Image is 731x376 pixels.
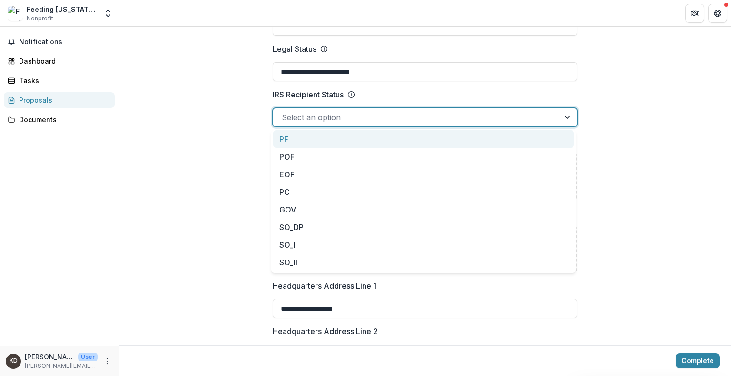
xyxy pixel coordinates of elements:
[273,183,574,201] div: PC
[19,115,107,125] div: Documents
[27,14,53,23] span: Nonprofit
[4,92,115,108] a: Proposals
[4,53,115,69] a: Dashboard
[19,95,107,105] div: Proposals
[273,271,574,289] div: SO_III_FI
[273,130,574,148] div: PF
[273,148,574,165] div: POF
[4,112,115,127] a: Documents
[4,73,115,88] a: Tasks
[273,253,574,271] div: SO_II
[273,89,344,100] p: IRS Recipient Status
[273,280,376,291] p: Headquarters Address Line 1
[676,353,720,368] button: Complete
[101,356,113,367] button: More
[4,34,115,49] button: Notifications
[25,362,98,370] p: [PERSON_NAME][EMAIL_ADDRESS][DOMAIN_NAME]
[273,236,574,253] div: SO_I
[27,4,98,14] div: Feeding [US_STATE] Inc
[271,130,576,273] div: Select options list
[19,56,107,66] div: Dashboard
[101,4,115,23] button: Open entity switcher
[273,326,378,337] p: Headquarters Address Line 2
[10,358,18,364] div: Katie Delaney
[273,43,316,55] p: Legal Status
[19,76,107,86] div: Tasks
[708,4,727,23] button: Get Help
[273,218,574,236] div: SO_DP
[273,201,574,218] div: GOV
[273,165,574,183] div: EOF
[8,6,23,21] img: Feeding Florida Inc
[25,352,74,362] p: [PERSON_NAME]
[19,38,111,46] span: Notifications
[685,4,704,23] button: Partners
[78,353,98,361] p: User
